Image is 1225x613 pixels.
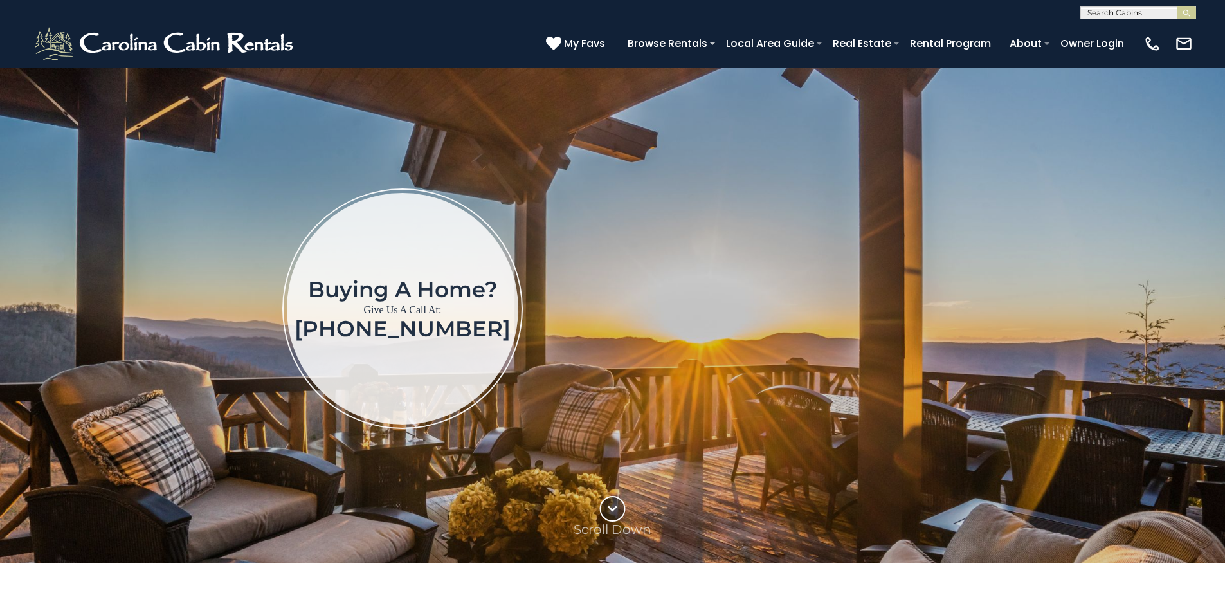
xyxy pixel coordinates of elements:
span: My Favs [564,35,605,51]
p: Give Us A Call At: [295,301,511,319]
h1: Buying a home? [295,278,511,301]
a: [PHONE_NUMBER] [295,315,511,342]
a: About [1003,32,1048,55]
a: Rental Program [903,32,997,55]
p: Scroll Down [574,522,651,537]
a: Browse Rentals [621,32,714,55]
img: phone-regular-white.png [1143,35,1161,53]
img: White-1-2.png [32,24,299,63]
a: Real Estate [826,32,898,55]
a: Owner Login [1054,32,1130,55]
iframe: New Contact Form [730,135,1150,482]
img: mail-regular-white.png [1175,35,1193,53]
a: My Favs [546,35,608,52]
a: Local Area Guide [720,32,821,55]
